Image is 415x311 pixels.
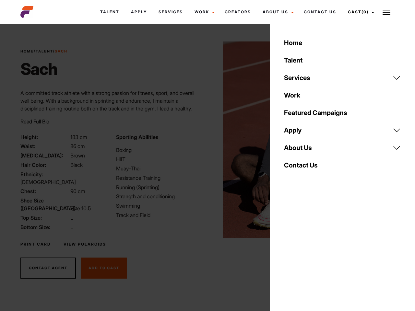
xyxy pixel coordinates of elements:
li: Swimming [116,202,204,210]
a: Home [20,49,34,53]
a: Featured Campaigns [280,104,405,121]
span: Ethnicity: [20,170,69,178]
a: Contact Us [298,3,342,21]
a: Talent [36,49,53,53]
span: Brown [70,152,85,159]
span: [MEDICAL_DATA]: [20,152,69,159]
span: Shoe Size ([GEOGRAPHIC_DATA]): [20,197,69,212]
span: Chest: [20,187,69,195]
a: Creators [219,3,257,21]
span: Height: [20,133,69,141]
span: Hair Color: [20,161,69,169]
span: Top Size: [20,214,69,222]
a: Print Card [20,241,51,247]
a: Services [153,3,189,21]
h1: Sach [20,59,67,79]
span: Black [70,162,83,168]
li: Track and Field [116,211,204,219]
a: Contact Us [280,156,405,174]
a: About Us [257,3,298,21]
li: Resistance Training [116,174,204,182]
li: Running (Sprinting) [116,183,204,191]
strong: Sach [55,49,67,53]
span: 86 cm [70,143,85,149]
span: Waist: [20,142,69,150]
button: Contact Agent [20,258,76,279]
button: Add To Cast [81,258,127,279]
li: Muay-Thai [116,165,204,172]
span: Size 10.5 [70,205,91,212]
button: Read Full Bio [20,118,49,125]
a: Services [280,69,405,86]
a: Talent [280,52,405,69]
span: [DEMOGRAPHIC_DATA] [20,179,76,185]
span: L [70,224,73,230]
a: Work [280,86,405,104]
a: Apply [125,3,153,21]
span: Add To Cast [89,266,119,270]
span: / / [20,49,67,54]
a: Home [280,34,405,52]
a: View Polaroids [64,241,106,247]
span: Bottom Size: [20,223,69,231]
a: Apply [280,121,405,139]
li: HIIT [116,155,204,163]
img: Burger icon [383,8,390,16]
span: (0) [362,9,369,14]
p: A committed track athlete with a strong passion for fitness, sport, and overall well being. With ... [20,89,204,128]
a: Talent [94,3,125,21]
a: Work [189,3,219,21]
span: 183 cm [70,134,87,140]
a: About Us [280,139,405,156]
span: L [70,214,73,221]
img: cropped-aefm-brand-fav-22-square.png [20,6,33,18]
span: 90 cm [70,188,85,194]
strong: Sporting Abilities [116,134,158,140]
a: Cast(0) [342,3,378,21]
li: Strength and conditioning [116,192,204,200]
span: Read Full Bio [20,118,49,125]
li: Boxing [116,146,204,154]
